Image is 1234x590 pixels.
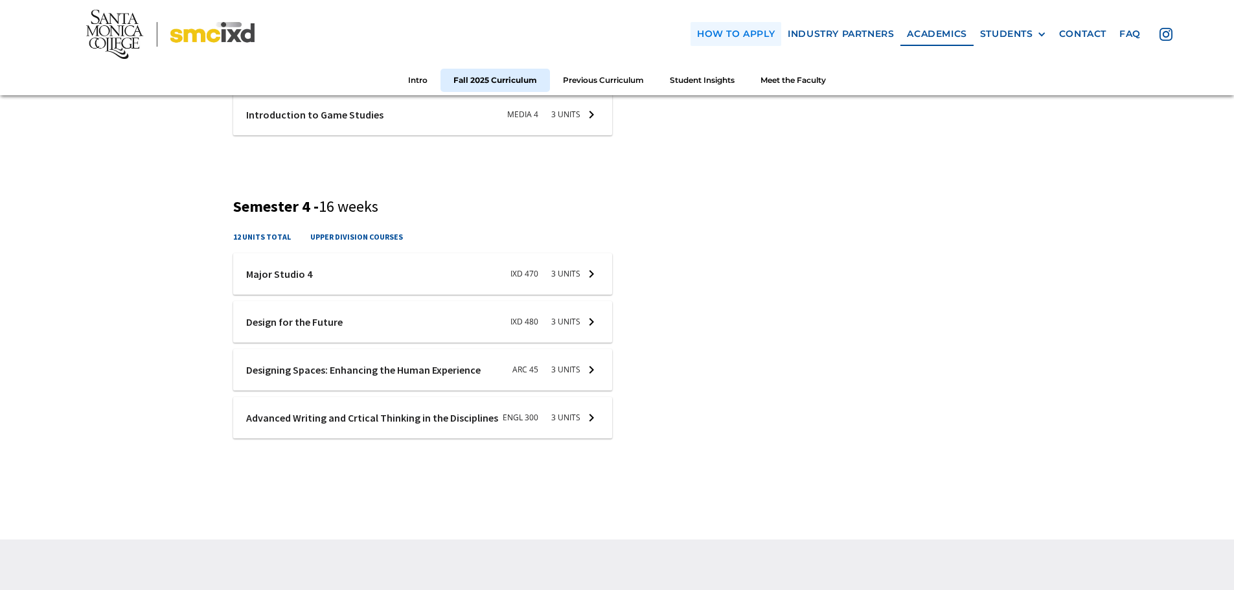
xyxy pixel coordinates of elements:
a: faq [1113,22,1147,46]
a: Intro [395,68,440,92]
h4: 12 units total [233,231,291,243]
a: Meet the Faculty [748,68,839,92]
img: icon - instagram [1160,28,1172,41]
a: how to apply [691,22,781,46]
a: Fall 2025 Curriculum [440,68,550,92]
h4: upper division courses [310,231,403,243]
img: Santa Monica College - SMC IxD logo [86,10,255,59]
h3: Semester 4 - [233,198,1001,216]
a: contact [1053,22,1113,46]
a: Academics [900,22,973,46]
div: STUDENTS [980,28,1033,40]
span: 16 weeks [319,196,378,216]
div: STUDENTS [980,28,1046,40]
a: industry partners [781,22,900,46]
a: Previous Curriculum [550,68,657,92]
a: Student Insights [657,68,748,92]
